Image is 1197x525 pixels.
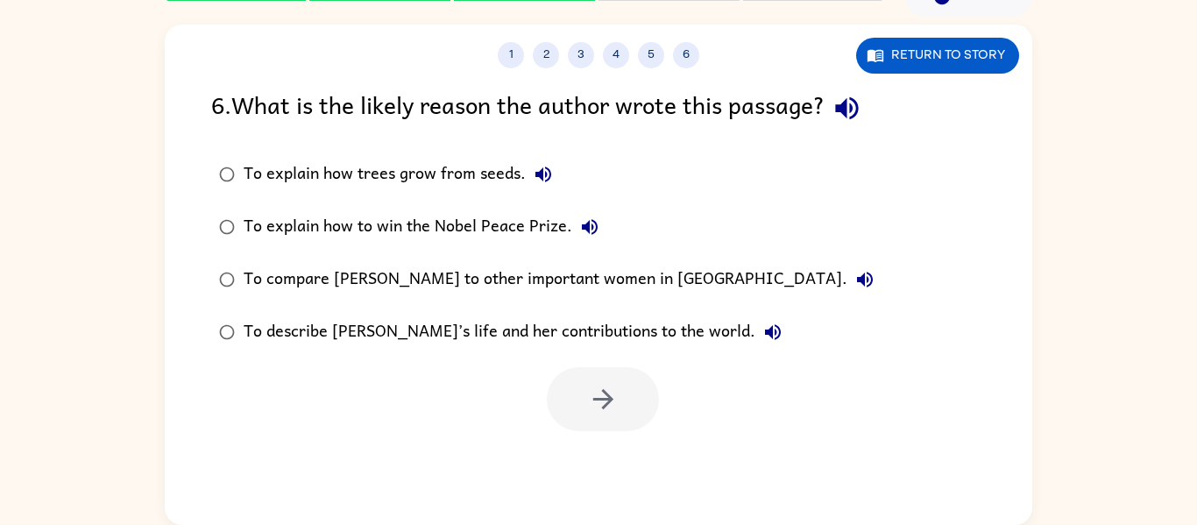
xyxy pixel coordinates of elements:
button: 6 [673,42,699,68]
button: Return to story [856,38,1019,74]
button: 1 [498,42,524,68]
div: 6 . What is the likely reason the author wrote this passage? [211,86,986,131]
div: To compare [PERSON_NAME] to other important women in [GEOGRAPHIC_DATA]. [244,262,882,297]
div: To explain how trees grow from seeds. [244,157,561,192]
button: To compare [PERSON_NAME] to other important women in [GEOGRAPHIC_DATA]. [847,262,882,297]
button: 4 [603,42,629,68]
div: To describe [PERSON_NAME]’s life and her contributions to the world. [244,315,790,350]
button: To explain how trees grow from seeds. [526,157,561,192]
button: To describe [PERSON_NAME]’s life and her contributions to the world. [755,315,790,350]
button: 5 [638,42,664,68]
button: 3 [568,42,594,68]
button: 2 [533,42,559,68]
div: To explain how to win the Nobel Peace Prize. [244,209,607,245]
button: To explain how to win the Nobel Peace Prize. [572,209,607,245]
